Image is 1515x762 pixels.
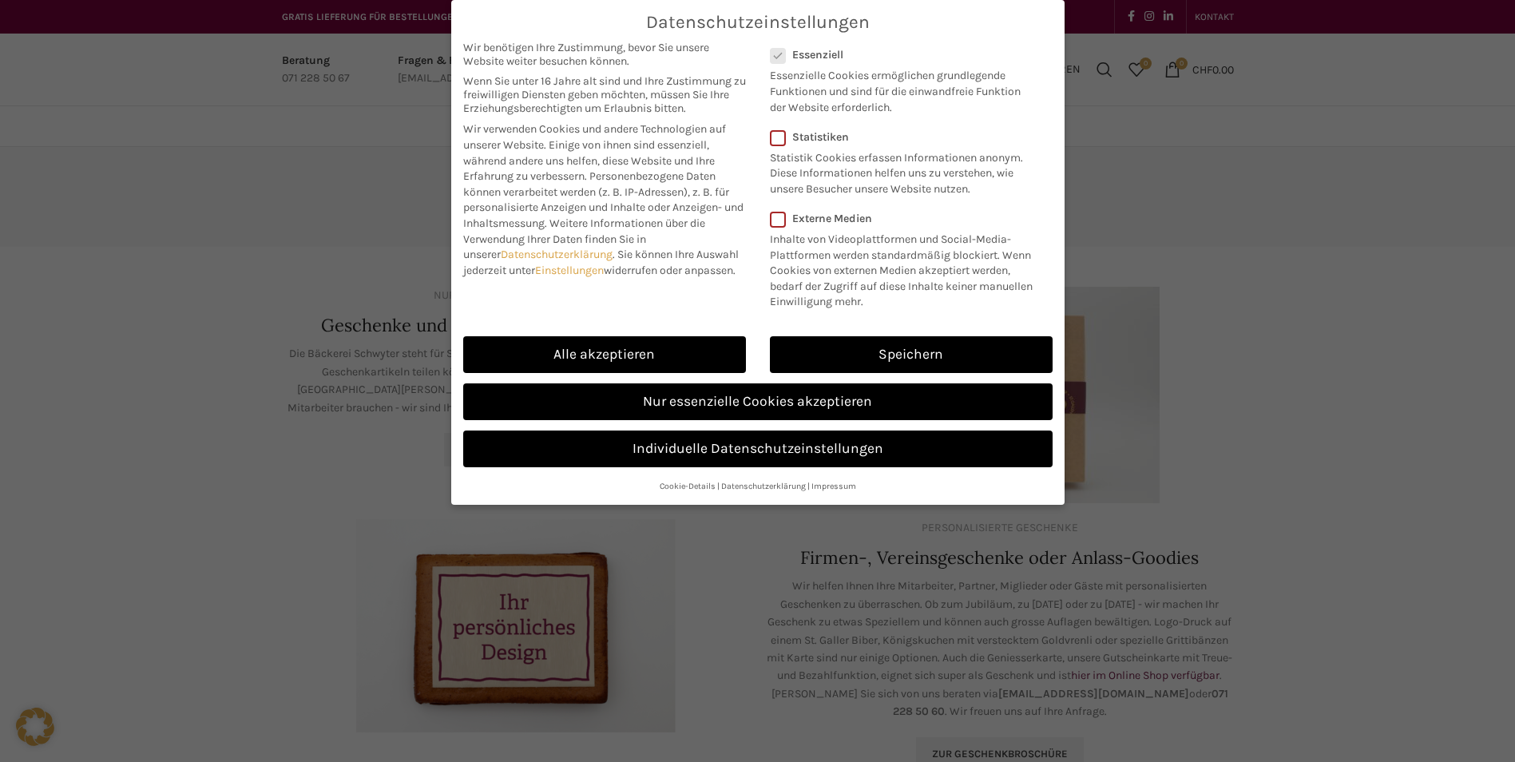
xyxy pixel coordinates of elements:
span: Wir benötigen Ihre Zustimmung, bevor Sie unsere Website weiter besuchen können. [463,41,746,68]
span: Datenschutzeinstellungen [646,12,870,33]
label: Statistiken [770,130,1032,144]
a: Individuelle Datenschutzeinstellungen [463,431,1053,467]
label: Essenziell [770,48,1032,62]
a: Cookie-Details [660,481,716,491]
a: Nur essenzielle Cookies akzeptieren [463,383,1053,420]
span: Weitere Informationen über die Verwendung Ihrer Daten finden Sie in unserer . [463,216,705,261]
a: Impressum [811,481,856,491]
span: Wenn Sie unter 16 Jahre alt sind und Ihre Zustimmung zu freiwilligen Diensten geben möchten, müss... [463,74,746,115]
a: Datenschutzerklärung [501,248,613,261]
a: Einstellungen [535,264,604,277]
label: Externe Medien [770,212,1042,225]
p: Statistik Cookies erfassen Informationen anonym. Diese Informationen helfen uns zu verstehen, wie... [770,144,1032,197]
span: Wir verwenden Cookies und andere Technologien auf unserer Website. Einige von ihnen sind essenzie... [463,122,726,183]
a: Alle akzeptieren [463,336,746,373]
span: Sie können Ihre Auswahl jederzeit unter widerrufen oder anpassen. [463,248,739,277]
p: Inhalte von Videoplattformen und Social-Media-Plattformen werden standardmäßig blockiert. Wenn Co... [770,225,1042,310]
p: Essenzielle Cookies ermöglichen grundlegende Funktionen und sind für die einwandfreie Funktion de... [770,62,1032,115]
span: Personenbezogene Daten können verarbeitet werden (z. B. IP-Adressen), z. B. für personalisierte A... [463,169,744,230]
a: Datenschutzerklärung [721,481,806,491]
a: Speichern [770,336,1053,373]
